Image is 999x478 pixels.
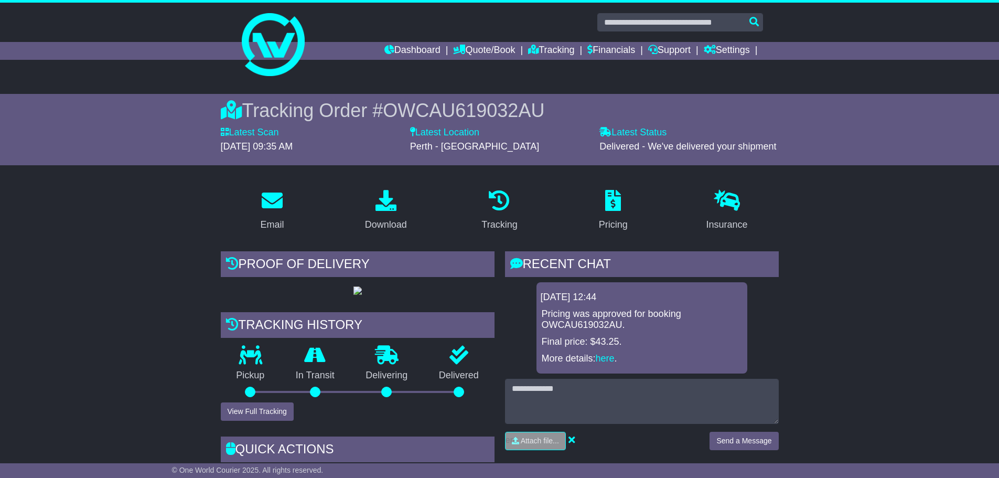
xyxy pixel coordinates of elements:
[541,292,743,303] div: [DATE] 12:44
[280,370,350,381] p: In Transit
[710,432,778,450] button: Send a Message
[221,370,281,381] p: Pickup
[587,42,635,60] a: Financials
[700,186,755,236] a: Insurance
[505,251,779,280] div: RECENT CHAT
[423,370,495,381] p: Delivered
[365,218,407,232] div: Download
[410,127,479,139] label: Latest Location
[481,218,517,232] div: Tracking
[599,127,667,139] label: Latest Status
[221,251,495,280] div: Proof of Delivery
[383,100,544,121] span: OWCAU619032AU
[260,218,284,232] div: Email
[453,42,515,60] a: Quote/Book
[384,42,441,60] a: Dashboard
[358,186,414,236] a: Download
[599,141,776,152] span: Delivered - We've delivered your shipment
[353,286,362,295] img: GetPodImage
[221,312,495,341] div: Tracking history
[542,336,742,348] p: Final price: $43.25.
[221,402,294,421] button: View Full Tracking
[221,141,293,152] span: [DATE] 09:35 AM
[221,99,779,122] div: Tracking Order #
[528,42,574,60] a: Tracking
[542,309,742,331] p: Pricing was approved for booking OWCAU619032AU.
[221,437,495,465] div: Quick Actions
[599,218,628,232] div: Pricing
[706,218,748,232] div: Insurance
[221,127,279,139] label: Latest Scan
[592,186,635,236] a: Pricing
[172,466,324,474] span: © One World Courier 2025. All rights reserved.
[542,353,742,365] p: More details: .
[253,186,291,236] a: Email
[648,42,691,60] a: Support
[410,141,539,152] span: Perth - [GEOGRAPHIC_DATA]
[704,42,750,60] a: Settings
[596,353,615,364] a: here
[350,370,424,381] p: Delivering
[475,186,524,236] a: Tracking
